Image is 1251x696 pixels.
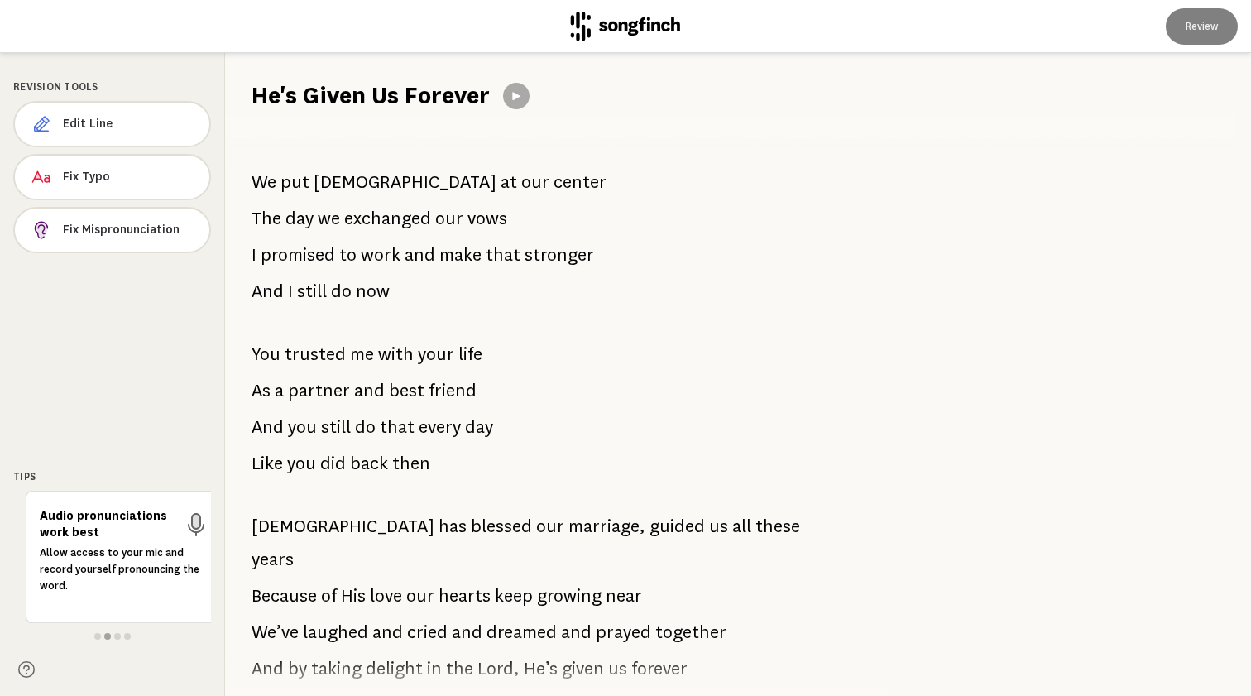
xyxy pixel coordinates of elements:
span: Fix Typo [63,169,196,185]
span: trusted [285,338,346,371]
span: all [732,510,751,543]
span: Like [252,447,283,480]
span: do [355,410,376,444]
span: cried [407,616,448,649]
span: center [554,166,606,199]
span: our [521,166,549,199]
span: As [252,374,271,407]
span: Fix Mispronunciation [63,222,196,238]
div: Revision Tools [13,79,211,94]
button: Fix Typo [13,154,211,200]
span: marriage, [568,510,645,543]
span: day [285,202,314,235]
span: partner [288,374,350,407]
span: and [372,616,403,649]
span: with [378,338,414,371]
span: near [606,579,642,612]
span: We’ve [252,616,299,649]
button: Review [1166,8,1238,45]
span: Lord, [477,652,520,685]
span: Because [252,579,317,612]
span: [DEMOGRAPHIC_DATA] [252,510,434,543]
span: that [380,410,415,444]
span: years [252,543,294,576]
span: then [392,447,430,480]
span: back [350,447,388,480]
span: at [501,166,517,199]
span: in [427,652,442,685]
span: guided [649,510,705,543]
h1: He's Given Us Forever [252,79,490,113]
span: these [755,510,800,543]
span: given [562,652,604,685]
div: Tips [13,469,211,484]
span: love [370,579,402,612]
span: and [354,374,385,407]
span: You [252,338,280,371]
span: The [252,202,281,235]
span: make [439,238,482,271]
span: our [536,510,564,543]
span: still [297,275,327,308]
p: Allow access to your mic and record yourself pronouncing the word. [40,545,209,594]
span: His [341,579,366,612]
span: put [280,166,309,199]
span: delight [366,652,423,685]
span: our [435,202,463,235]
button: Fix Mispronunciation [13,207,211,253]
span: He’s [524,652,558,685]
span: our [406,579,434,612]
span: that [486,238,520,271]
span: stronger [525,238,594,271]
span: a [275,374,284,407]
span: us [709,510,728,543]
span: vows [467,202,507,235]
span: promised [261,238,335,271]
span: and [452,616,482,649]
span: I [252,238,256,271]
span: keep [495,579,533,612]
button: Edit Line [13,101,211,147]
span: work [361,238,400,271]
span: blessed [471,510,532,543]
span: We [252,166,276,199]
span: growing [537,579,602,612]
span: forever [631,652,688,685]
span: I [288,275,293,308]
span: Edit Line [63,116,196,132]
span: you [287,447,316,480]
span: we [318,202,340,235]
span: And [252,652,284,685]
span: together [655,616,726,649]
span: now [356,275,390,308]
span: of [321,579,337,612]
span: me [350,338,374,371]
span: best [389,374,424,407]
span: laughed [303,616,368,649]
span: dreamed [486,616,557,649]
span: and [405,238,435,271]
span: do [331,275,352,308]
span: you [288,410,317,444]
span: still [321,410,351,444]
span: your [418,338,454,371]
span: by [288,652,307,685]
span: day [465,410,493,444]
span: to [339,238,357,271]
span: taking [311,652,362,685]
h6: Audio pronunciations work best [40,508,176,541]
span: and [561,616,592,649]
span: And [252,410,284,444]
span: has [439,510,467,543]
span: us [608,652,627,685]
span: life [458,338,482,371]
span: hearts [439,579,491,612]
span: the [446,652,473,685]
span: did [320,447,346,480]
span: every [419,410,461,444]
span: exchanged [344,202,431,235]
span: And [252,275,284,308]
span: friend [429,374,477,407]
span: prayed [596,616,651,649]
span: [DEMOGRAPHIC_DATA] [314,166,496,199]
